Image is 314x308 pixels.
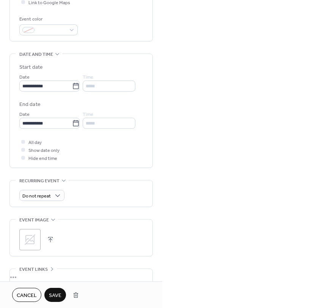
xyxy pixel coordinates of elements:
[28,155,57,163] span: Hide end time
[19,177,60,185] span: Recurring event
[83,111,93,118] span: Time
[19,229,41,250] div: ;
[83,73,93,81] span: Time
[19,216,49,224] span: Event image
[19,51,53,58] span: Date and time
[12,288,41,302] button: Cancel
[19,73,30,81] span: Date
[28,147,60,155] span: Show date only
[44,288,66,302] button: Save
[19,15,76,23] div: Event color
[28,139,42,147] span: All day
[49,292,61,300] span: Save
[10,269,152,285] div: •••
[19,111,30,118] span: Date
[22,192,51,201] span: Do not repeat
[19,265,48,273] span: Event links
[19,101,41,109] div: End date
[19,63,43,71] div: Start date
[17,292,37,300] span: Cancel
